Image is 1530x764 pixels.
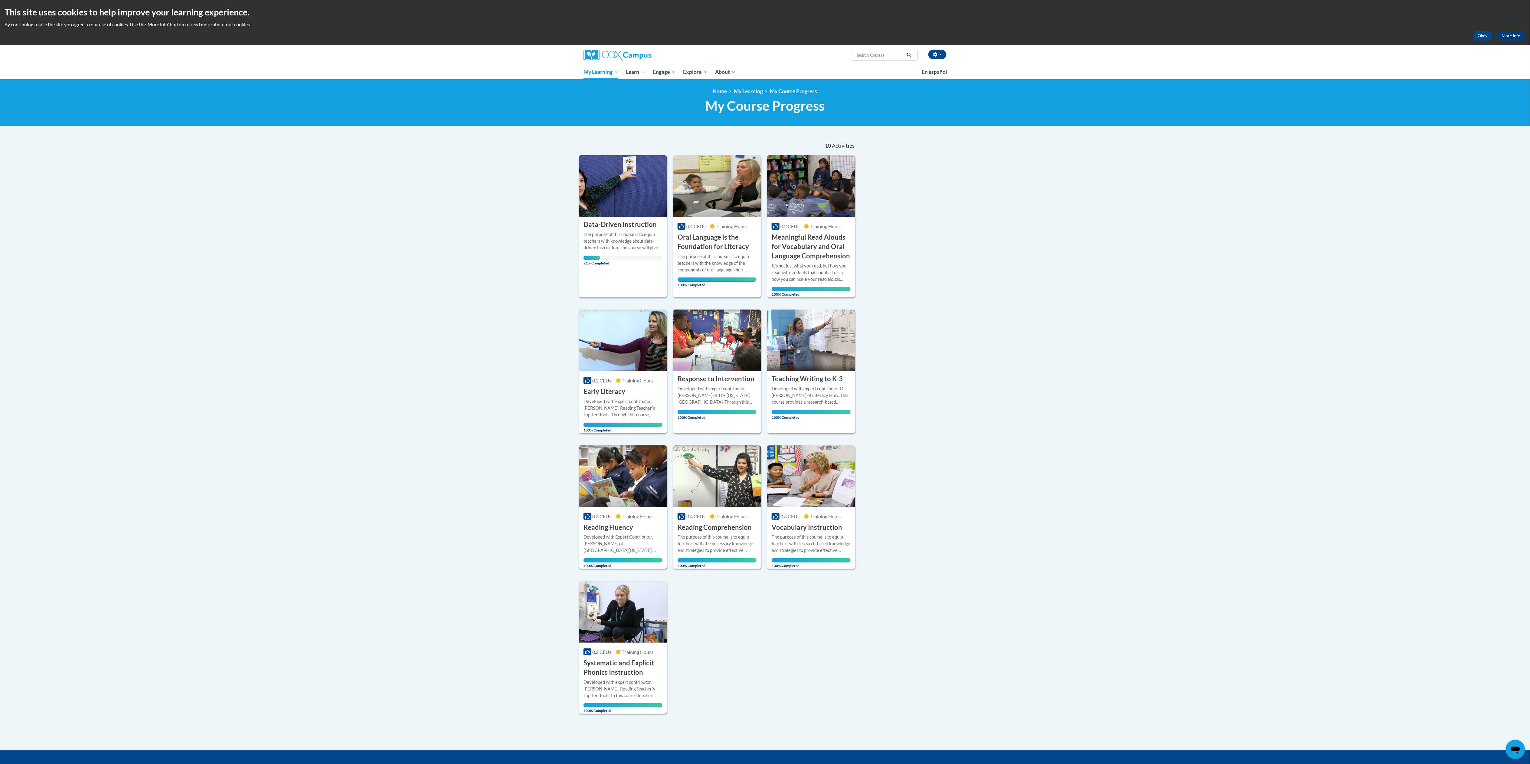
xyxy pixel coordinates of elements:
span: 10 [825,143,831,149]
h3: Meaningful Read Alouds for Vocabulary and Oral Language Comprehension [772,233,851,261]
span: 100% Completed [772,287,851,297]
span: Learn [626,68,645,76]
span: 100% Completed [584,703,662,713]
div: The purpose of this course is to equip teachers with research-based knowledge and strategies to p... [772,534,851,554]
a: About [711,65,740,79]
span: 0.2 CEUs [780,223,799,229]
span: 100% Completed [678,558,757,568]
a: Course Logo0.2 CEUsTraining Hours Early LiteracyDeveloped with expert contributor, [PERSON_NAME],... [579,310,667,433]
img: Course Logo [579,155,667,217]
span: 0.4 CEUs [686,513,705,519]
img: Course Logo [579,581,667,643]
div: Developed with expert contributor, [PERSON_NAME] of The [US_STATE][GEOGRAPHIC_DATA]. Through this... [678,385,757,405]
img: Course Logo [579,445,667,507]
h3: Data-Driven Instruction [584,220,657,229]
div: Your progress [772,558,851,562]
div: Your progress [584,256,600,260]
a: Explore [679,65,711,79]
img: Course Logo [767,445,855,507]
div: Your progress [584,423,662,427]
a: Cox Campus [584,50,698,61]
a: Course Logo0.4 CEUsTraining Hours Reading ComprehensionThe purpose of this course is to equip tea... [673,445,761,569]
span: En español [922,69,947,75]
span: Training Hours [622,649,653,655]
div: Itʹs not just what you read, but how you read with students that counts! Learn how you can make y... [772,263,851,283]
a: Engage [649,65,679,79]
button: Okay [1473,31,1492,41]
div: Your progress [584,558,662,562]
img: Course Logo [673,445,761,507]
span: Explore [683,68,708,76]
a: Home [713,88,727,94]
a: My Course Progress [770,88,817,94]
a: Course Logo0.4 CEUsTraining Hours Oral Language is the Foundation for LiteracyThe purpose of this... [673,155,761,297]
a: Course Logo Teaching Writing to K-3Developed with expert contributor Dr. [PERSON_NAME] of Literac... [767,310,855,433]
img: Course Logo [579,310,667,371]
a: Course Logo0.3 CEUsTraining Hours Reading FluencyDeveloped with Expert Contributor, [PERSON_NAME]... [579,445,667,569]
span: Training Hours [810,223,842,229]
h3: Reading Comprehension [678,523,752,532]
a: En español [918,66,951,78]
span: Training Hours [810,513,842,519]
span: 100% Completed [678,410,757,420]
h3: Response to Intervention [678,374,754,384]
span: 0.2 CEUs [592,378,611,383]
input: Search Courses [856,51,905,59]
div: The purpose of this course is to equip teachers with the necessary knowledge and strategies to pr... [678,534,757,554]
img: Course Logo [767,155,855,217]
span: 100% Completed [772,410,851,420]
span: 21% Completed [584,256,600,265]
a: My Learning [734,88,763,94]
span: Activities [832,143,855,149]
div: Developed with expert contributor, [PERSON_NAME], Reading Teacherʹs Top Ten Tools. In this course... [584,679,662,699]
span: Training Hours [716,223,747,229]
span: 0.2 CEUs [592,649,611,655]
div: Developed with expert contributor Dr. [PERSON_NAME] of Literacy How. This course provides a resea... [772,385,851,405]
span: Training Hours [622,378,653,383]
h3: Oral Language is the Foundation for Literacy [678,233,757,251]
div: Main menu [574,65,956,79]
button: Account Settings [928,50,946,59]
span: My Course Progress [705,98,825,114]
h3: Vocabulary Instruction [772,523,842,532]
div: Your progress [772,410,851,414]
img: Course Logo [767,310,855,371]
span: 0.4 CEUs [686,223,705,229]
h3: Systematic and Explicit Phonics Instruction [584,658,662,677]
img: Course Logo [673,155,761,217]
div: The purpose of this course is to equip teachers with knowledge about data-driven instruction. The... [584,231,662,251]
div: Your progress [678,558,757,562]
a: Course Logo Response to InterventionDeveloped with expert contributor, [PERSON_NAME] of The [US_S... [673,310,761,433]
div: Your progress [678,410,757,414]
span: 100% Completed [584,423,662,432]
a: Course Logo0.2 CEUsTraining Hours Meaningful Read Alouds for Vocabulary and Oral Language Compreh... [767,155,855,297]
span: 100% Completed [584,558,662,568]
div: Your progress [584,703,662,707]
img: Cox Campus [584,50,651,61]
div: Your progress [772,287,851,291]
a: More Info [1497,31,1525,41]
a: Learn [622,65,649,79]
span: My Learning [584,68,618,76]
span: 0.4 CEUs [780,513,799,519]
img: Course Logo [673,310,761,371]
span: About [715,68,736,76]
h3: Early Literacy [584,387,625,396]
div: Developed with expert contributor, [PERSON_NAME], Reading Teacherʹs Top Ten Tools. Through this c... [584,398,662,418]
span: Training Hours [622,513,653,519]
iframe: Button to launch messaging window [1506,740,1525,759]
div: Your progress [678,277,757,282]
a: Course Logo0.2 CEUsTraining Hours Systematic and Explicit Phonics InstructionDeveloped with exper... [579,581,667,714]
a: Course Logo0.4 CEUsTraining Hours Vocabulary InstructionThe purpose of this course is to equip te... [767,445,855,569]
a: My Learning [580,65,622,79]
span: 100% Completed [678,277,757,287]
span: Engage [653,68,675,76]
span: Training Hours [716,513,747,519]
h2: This site uses cookies to help improve your learning experience. [5,6,1525,18]
div: The purpose of this course is to equip teachers with the knowledge of the components of oral lang... [678,253,757,273]
span: 0.3 CEUs [592,513,611,519]
span: 100% Completed [772,558,851,568]
div: Developed with Expert Contributor, [PERSON_NAME] of [GEOGRAPHIC_DATA][US_STATE], [GEOGRAPHIC_DATA... [584,534,662,554]
button: Search [905,51,914,59]
h3: Reading Fluency [584,523,633,532]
